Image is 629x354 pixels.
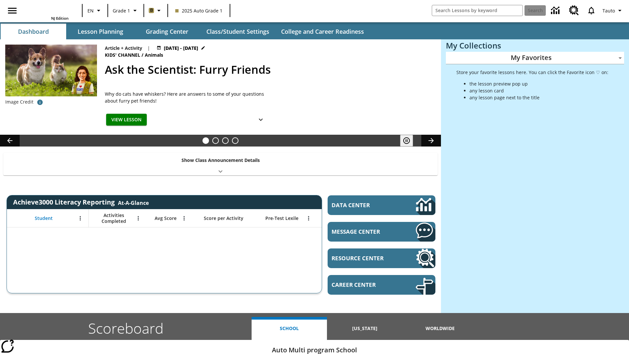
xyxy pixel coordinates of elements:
a: Data Center [547,2,565,20]
a: Career Center [328,275,435,295]
button: Worldwide [403,317,478,340]
div: Home [26,2,68,21]
button: Open Menu [75,213,85,223]
span: Kids' Channel [105,51,142,59]
div: Why do cats have whiskers? Here are answers to some of your questions about furry pet friends! [105,90,269,104]
button: Open Menu [133,213,143,223]
div: Pause [400,135,420,147]
div: Show Class Announcement Details [3,153,438,175]
button: Grading Center [134,24,200,39]
button: Slide 3 Pre-release lesson [222,137,229,144]
img: Avatar of the scientist with a cat and dog standing in a grassy field in the background [5,45,97,96]
button: Open Menu [179,213,189,223]
button: [US_STATE] [327,317,402,340]
span: Score per Activity [204,215,243,221]
button: Jul 11 - Oct 31 Choose Dates [155,45,207,51]
span: Animals [145,51,164,59]
span: B [150,6,153,14]
button: College and Career Readiness [276,24,369,39]
p: Store your favorite lessons here. You can click the Favorite icon ♡ on: [456,69,608,76]
button: Class/Student Settings [201,24,275,39]
span: 2025 Auto Grade 1 [175,7,222,14]
span: Message Center [332,228,396,235]
div: At-A-Glance [118,198,149,206]
a: Message Center [328,222,435,242]
span: NJ Edition [51,16,68,21]
span: EN [87,7,94,14]
a: Resource Center, Will open in new tab [565,2,583,19]
p: Article + Activity [105,45,142,51]
span: Career Center [332,281,396,288]
button: Language: EN, Select a language [85,5,105,16]
button: Boost Class color is light brown. Change class color [146,5,165,16]
span: / [142,52,143,58]
a: Notifications [583,2,600,19]
li: any lesson card [469,87,608,94]
input: search field [432,5,523,16]
a: Home [26,3,68,16]
p: Show Class Announcement Details [181,157,260,164]
button: Slide 2 Cars of the Future? [212,137,219,144]
button: Show Details [254,114,267,126]
button: Open Menu [304,213,314,223]
h2: Ask the Scientist: Furry Friends [105,61,433,78]
button: View Lesson [106,114,147,126]
a: Resource Center, Will open in new tab [328,248,435,268]
button: Grade: Grade 1, Select a grade [110,5,142,16]
span: Achieve3000 Literacy Reporting [13,198,149,206]
button: Lesson Planning [67,24,133,39]
button: Open side menu [3,1,22,20]
button: Lesson carousel, Next [421,135,441,147]
span: Data Center [332,201,393,209]
span: Tauto [602,7,615,14]
h3: My Collections [446,41,624,50]
span: Avg Score [155,215,177,221]
button: Pause [400,135,413,147]
span: [DATE] - [DATE] [164,45,198,51]
button: Profile/Settings [600,5,626,16]
a: Data Center [328,195,435,215]
span: Pre-Test Lexile [265,215,298,221]
p: Image Credit [5,99,33,105]
span: Student [35,215,53,221]
span: | [147,45,150,51]
button: Slide 1 Ask the Scientist: Furry Friends [202,137,209,144]
span: Resource Center [332,254,396,262]
li: the lesson preview pop up [469,80,608,87]
button: School [252,317,327,340]
button: Slide 4 Remembering Justice O'Connor [232,137,238,144]
span: Grade 1 [113,7,130,14]
li: any lesson page next to the title [469,94,608,101]
span: Activities Completed [92,212,135,224]
button: Dashboard [1,24,66,39]
div: My Favorites [446,52,624,64]
button: Credit: background: Nataba/iStock/Getty Images Plus inset: Janos Jantner [33,96,47,108]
